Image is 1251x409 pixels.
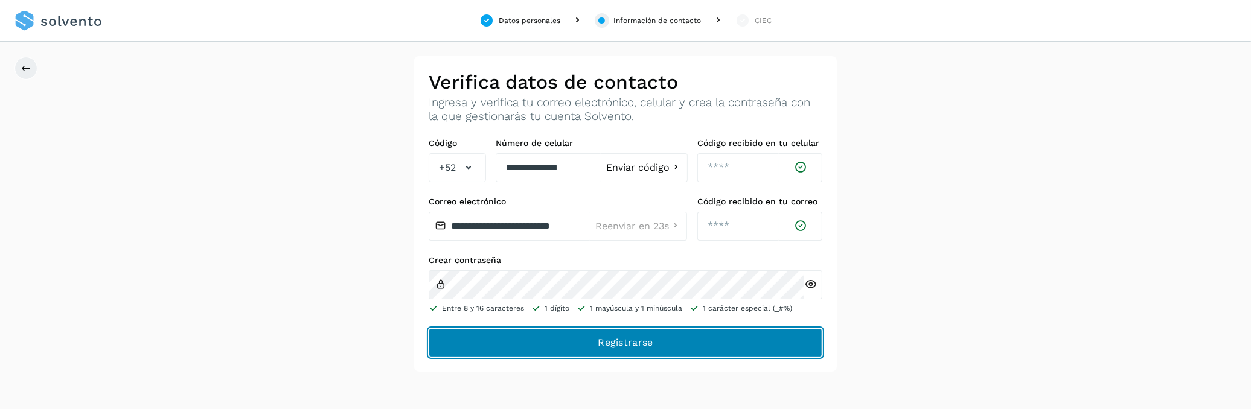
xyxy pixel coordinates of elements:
[429,303,524,314] li: Entre 8 y 16 caracteres
[499,15,561,26] div: Datos personales
[531,303,569,314] li: 1 dígito
[429,96,822,124] p: Ingresa y verifica tu correo electrónico, celular y crea la contraseña con la que gestionarás tu ...
[429,328,822,357] button: Registrarse
[595,221,669,231] span: Reenviar en 23s
[595,220,682,232] button: Reenviar en 23s
[606,163,670,173] span: Enviar código
[689,303,792,314] li: 1 carácter especial (_#%)
[429,138,486,148] label: Código
[606,161,682,174] button: Enviar código
[429,197,688,207] label: Correo electrónico
[755,15,772,26] div: CIEC
[496,138,688,148] label: Número de celular
[577,303,682,314] li: 1 mayúscula y 1 minúscula
[697,197,822,207] label: Código recibido en tu correo
[429,71,822,94] h2: Verifica datos de contacto
[614,15,702,26] div: Información de contacto
[697,138,822,148] label: Código recibido en tu celular
[598,336,653,349] span: Registrarse
[439,160,456,175] span: +52
[429,255,822,265] label: Crear contraseña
